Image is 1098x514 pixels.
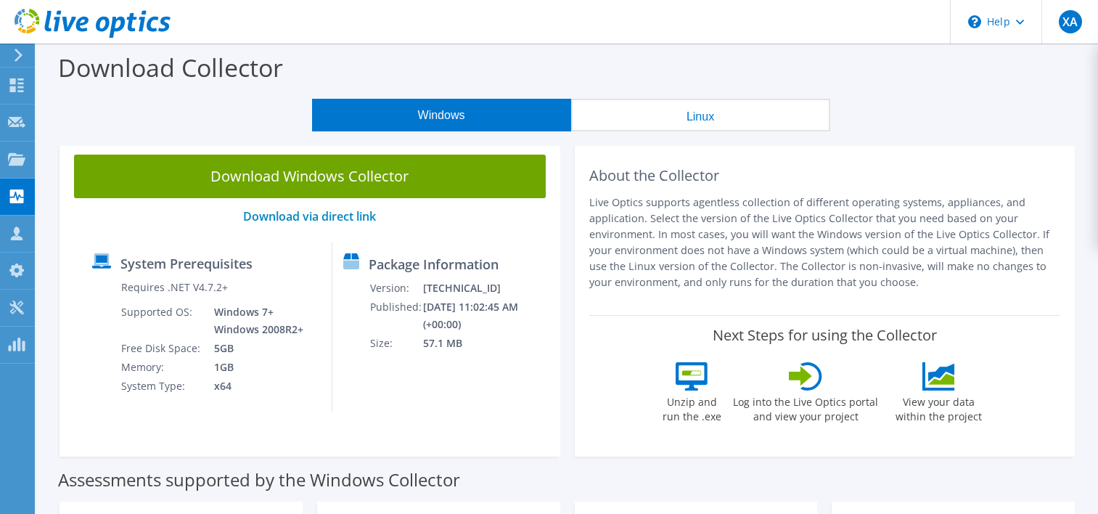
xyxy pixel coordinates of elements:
[886,391,991,424] label: View your data within the project
[58,51,283,84] label: Download Collector
[120,256,253,271] label: System Prerequisites
[422,298,553,334] td: [DATE] 11:02:45 AM (+00:00)
[120,358,203,377] td: Memory:
[589,167,1061,184] h2: About the Collector
[369,334,422,353] td: Size:
[203,303,306,339] td: Windows 7+ Windows 2008R2+
[968,15,981,28] svg: \n
[243,208,376,224] a: Download via direct link
[732,391,879,424] label: Log into the Live Optics portal and view your project
[369,298,422,334] td: Published:
[422,334,553,353] td: 57.1 MB
[658,391,725,424] label: Unzip and run the .exe
[121,280,228,295] label: Requires .NET V4.7.2+
[369,279,422,298] td: Version:
[369,257,499,272] label: Package Information
[589,195,1061,290] p: Live Optics supports agentless collection of different operating systems, appliances, and applica...
[203,358,306,377] td: 1GB
[74,155,546,198] a: Download Windows Collector
[422,279,553,298] td: [TECHNICAL_ID]
[312,99,571,131] button: Windows
[120,377,203,396] td: System Type:
[58,473,460,487] label: Assessments supported by the Windows Collector
[203,377,306,396] td: x64
[203,339,306,358] td: 5GB
[713,327,937,344] label: Next Steps for using the Collector
[1059,10,1082,33] span: XA
[120,339,203,358] td: Free Disk Space:
[120,303,203,339] td: Supported OS:
[571,99,830,131] button: Linux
